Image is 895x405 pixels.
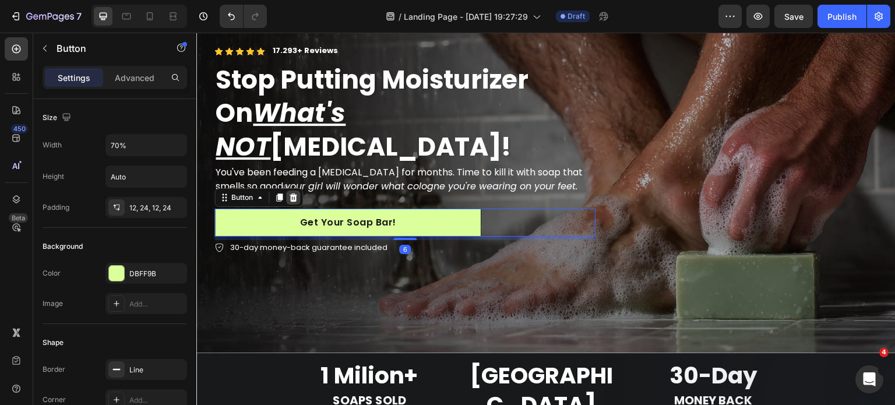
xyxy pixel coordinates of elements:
button: Save [774,5,813,28]
div: Size [43,110,73,126]
div: 450 [11,124,28,133]
p: Settings [58,72,90,84]
button: Publish [818,5,866,28]
span: Save [784,12,804,22]
iframe: Design area [196,33,895,405]
span: Landing Page - [DATE] 19:27:29 [404,10,528,23]
div: Border [43,364,65,375]
p: 30-day money-back guarantee included [34,209,191,221]
input: Auto [106,166,186,187]
div: 12, 24, 12, 24 [129,203,184,213]
div: DBFF9B [129,269,184,279]
span: Draft [568,11,585,22]
div: Add... [129,299,184,309]
iframe: Intercom live chat [855,365,883,393]
span: / [399,10,401,23]
div: Publish [827,10,857,23]
h2: 1 Milion+ [96,328,250,360]
div: Padding [43,202,69,213]
h2: [GEOGRAPHIC_DATA] [269,328,422,389]
div: Height [43,171,64,182]
button: 7 [5,5,87,28]
h2: MONEY BACK [441,360,594,377]
div: Shape [43,337,64,348]
p: Advanced [115,72,154,84]
p: Button [57,41,156,55]
div: Line [129,365,184,375]
div: Undo/Redo [220,5,267,28]
div: Corner [43,395,66,405]
span: 4 [879,348,889,357]
p: 7 [76,9,82,23]
div: Beta [9,213,28,223]
div: Width [43,140,62,150]
div: Color [43,268,61,279]
div: Background [43,241,83,252]
div: Image [43,298,63,309]
input: Auto [106,135,186,156]
div: 6 [203,212,214,221]
h2: SOAPS SOLD [96,360,250,377]
h2: 30-Day [441,328,594,360]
